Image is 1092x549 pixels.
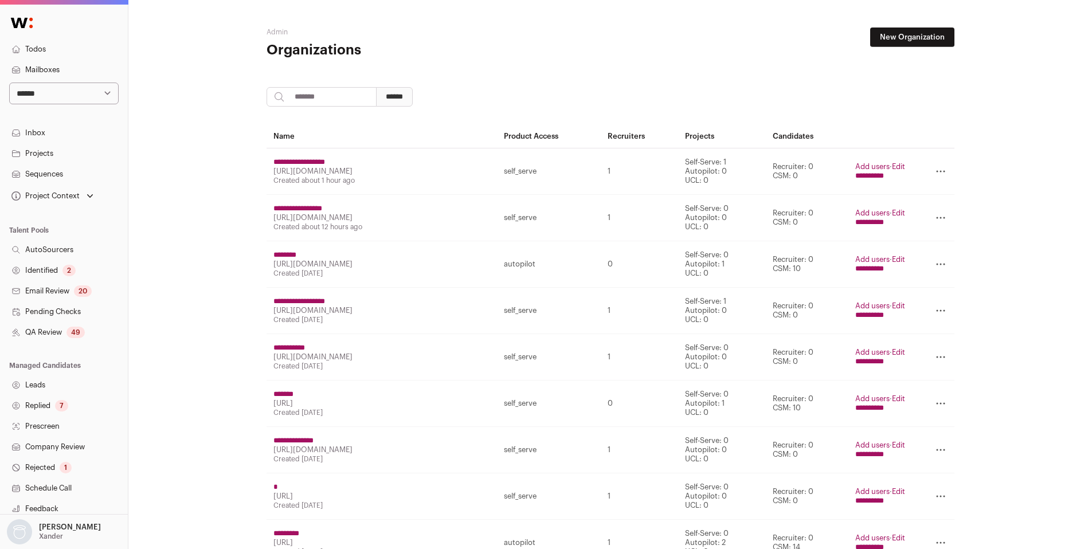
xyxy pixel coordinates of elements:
div: 1 [60,462,72,473]
th: Candidates [766,125,849,148]
a: Add users [855,488,890,495]
a: Add users [855,534,890,542]
td: self_serve [497,148,601,195]
td: Recruiter: 0 CSM: 0 [766,334,849,381]
td: Self-Serve: 0 Autopilot: 1 UCL: 0 [678,381,765,427]
a: Edit [892,395,905,402]
td: Self-Serve: 0 Autopilot: 0 UCL: 0 [678,473,765,520]
td: Recruiter: 0 CSM: 0 [766,427,849,473]
div: Created about 12 hours ago [273,222,490,232]
td: Recruiter: 0 CSM: 10 [766,381,849,427]
a: Add users [855,256,890,263]
a: [URL][DOMAIN_NAME] [273,446,353,453]
td: self_serve [497,195,601,241]
td: self_serve [497,427,601,473]
td: Recruiter: 0 CSM: 0 [766,195,849,241]
td: Self-Serve: 1 Autopilot: 0 UCL: 0 [678,148,765,195]
div: Created [DATE] [273,408,490,417]
a: [URL][DOMAIN_NAME] [273,260,353,268]
td: self_serve [497,381,601,427]
a: [URL] [273,399,293,407]
p: [PERSON_NAME] [39,523,101,532]
td: · [848,473,912,520]
img: Wellfound [5,11,39,34]
td: · [848,195,912,241]
td: 0 [601,381,679,427]
p: Xander [39,532,63,541]
a: [URL][DOMAIN_NAME] [273,353,353,360]
a: Add users [855,395,890,402]
td: · [848,288,912,334]
td: 1 [601,288,679,334]
td: self_serve [497,334,601,381]
td: Self-Serve: 1 Autopilot: 0 UCL: 0 [678,288,765,334]
td: · [848,334,912,381]
th: Recruiters [601,125,679,148]
td: · [848,427,912,473]
a: Edit [892,488,905,495]
img: nopic.png [7,519,32,544]
td: 0 [601,241,679,288]
td: Recruiter: 0 CSM: 0 [766,148,849,195]
td: Self-Serve: 0 Autopilot: 0 UCL: 0 [678,334,765,381]
a: Add users [855,302,890,309]
td: · [848,241,912,288]
div: Created [DATE] [273,362,490,371]
td: 1 [601,334,679,381]
td: self_serve [497,473,601,520]
div: 7 [55,400,68,411]
td: · [848,148,912,195]
th: Name [267,125,497,148]
a: New Organization [870,28,954,47]
a: Edit [892,534,905,542]
div: Created [DATE] [273,269,490,278]
a: [URL][DOMAIN_NAME] [273,214,353,221]
a: Edit [892,441,905,449]
div: 2 [62,265,76,276]
td: Self-Serve: 0 Autopilot: 0 UCL: 0 [678,195,765,241]
td: 1 [601,195,679,241]
td: Recruiter: 0 CSM: 10 [766,241,849,288]
td: 1 [601,473,679,520]
td: autopilot [497,241,601,288]
div: Created [DATE] [273,501,490,510]
td: · [848,381,912,427]
td: self_serve [497,288,601,334]
div: Created about 1 hour ago [273,176,490,185]
td: 1 [601,148,679,195]
th: Product Access [497,125,601,148]
a: Edit [892,256,905,263]
div: 20 [74,285,92,297]
div: Created [DATE] [273,454,490,464]
td: 1 [601,427,679,473]
button: Open dropdown [5,519,103,544]
a: [URL][DOMAIN_NAME] [273,307,353,314]
td: Self-Serve: 0 Autopilot: 1 UCL: 0 [678,241,765,288]
a: Edit [892,209,905,217]
a: Edit [892,163,905,170]
a: Add users [855,348,890,356]
a: [URL][DOMAIN_NAME] [273,167,353,175]
a: [URL] [273,492,293,500]
a: [URL] [273,539,293,546]
a: Edit [892,302,905,309]
a: Add users [855,209,890,217]
a: Add users [855,163,890,170]
td: Recruiter: 0 CSM: 0 [766,473,849,520]
a: Add users [855,441,890,449]
h1: Organizations [267,41,496,60]
button: Open dropdown [9,188,96,204]
td: Recruiter: 0 CSM: 0 [766,288,849,334]
a: Edit [892,348,905,356]
div: Project Context [9,191,80,201]
th: Projects [678,125,765,148]
a: Admin [267,29,288,36]
div: 49 [66,327,85,338]
div: Created [DATE] [273,315,490,324]
td: Self-Serve: 0 Autopilot: 0 UCL: 0 [678,427,765,473]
